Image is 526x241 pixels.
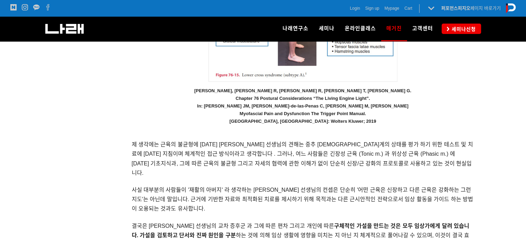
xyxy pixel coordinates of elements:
a: 퍼포먼스피지오페이지 바로가기 [441,6,501,11]
strong: Myofascial Pain and Dysfunction The Trigger Point Manual. [240,111,366,116]
a: 매거진 [381,17,407,41]
span: 세미나 [319,25,334,32]
strong: [GEOGRAPHIC_DATA], [GEOGRAPHIC_DATA]: Wolters Kluwer; 2019 [229,119,376,124]
a: Login [350,5,360,12]
span: 매거진 [386,23,402,34]
span: 온라인클래스 [345,25,376,32]
strong: 퍼포먼스피지오 [441,6,470,11]
span: 사실 대부분의 사람들이 '재활의 아버지' 라 생각하는 [PERSON_NAME] 선생님의 컨셉은 단순히 '어떤 근육은 신장하고 다른 근육은 강화하는 그런 지도'는 아닌데 말입니... [132,187,473,212]
a: 고객센터 [407,17,438,41]
a: Sign up [365,5,379,12]
a: Mypage [385,5,399,12]
span: 제 생각에는 근육의 불균형에 [DATE] [PERSON_NAME] 선생님의 견해는 중추 [DEMOGRAPHIC_DATA]계의 상태를 평가 하기 위한 테스트 및 치료에 [DAT... [132,141,473,176]
span: 고객센터 [412,25,433,32]
a: Cart [404,5,412,12]
a: 세미나 [314,17,340,41]
strong: [PERSON_NAME], [PERSON_NAME] R, [PERSON_NAME] R, [PERSON_NAME] T, [PERSON_NAME] G. [194,88,412,93]
span: 세미나신청 [450,26,476,33]
a: 온라인클래스 [340,17,381,41]
a: 나래연구소 [277,17,314,41]
span: 나래연구소 [283,25,308,32]
strong: 구체적인 가설을 만드는 것은 모두 임상가에게 달려 있습니다. [132,223,470,238]
a: 세미나신청 [442,24,481,34]
strong: Chapter 76 Postural Considerations “The Living Engine Light”. [236,96,370,101]
strong: In: [PERSON_NAME] JM, [PERSON_NAME]-de-las-Penas C, [PERSON_NAME] M, [PERSON_NAME] [197,103,408,109]
strong: 가설을 검토하고 단서와 진짜 원인을 구분 [140,232,236,238]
